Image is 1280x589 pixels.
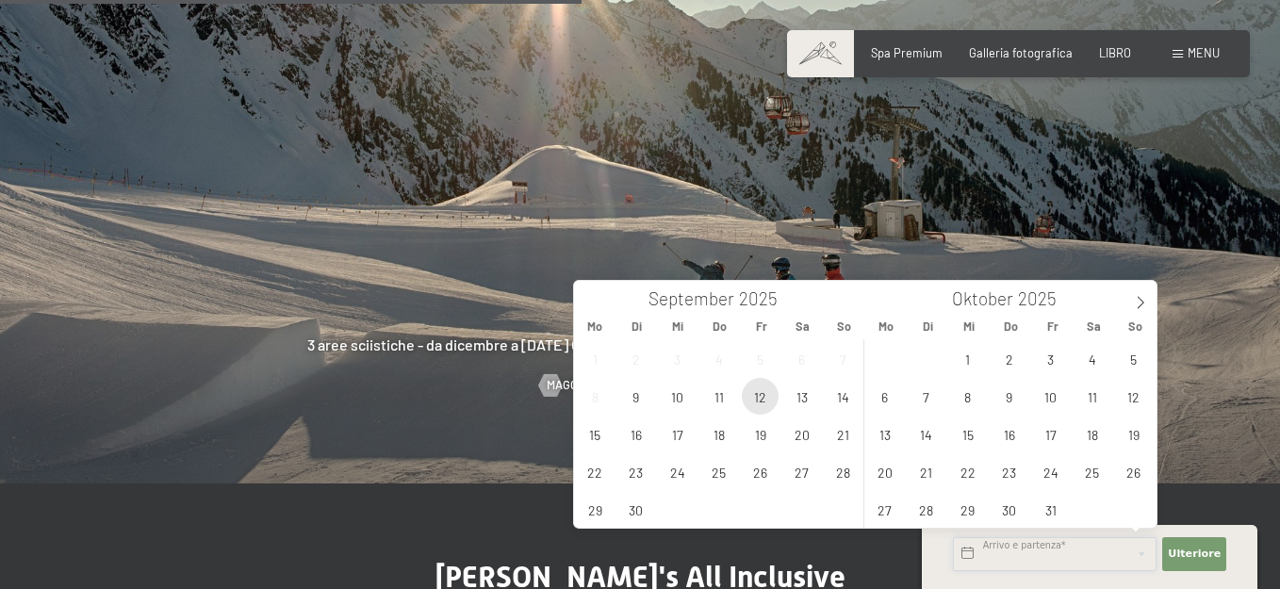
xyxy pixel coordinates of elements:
span: Di [907,320,948,333]
span: September 6, 2025 [783,340,820,377]
span: September 13, 2025 [783,378,820,415]
a: Spa Premium [871,45,943,60]
span: September 29, 2025 [577,491,614,528]
span: Oktober 17, 2025 [1032,416,1069,452]
font: Maggiori informazioni su questo [547,377,742,392]
span: Oktober 15, 2025 [949,416,986,452]
span: Oktober 5, 2025 [1115,340,1152,377]
span: September 26, 2025 [742,453,779,490]
span: September 16, 2025 [617,416,654,452]
input: Year [734,287,796,309]
span: So [824,320,865,333]
span: September 1, 2025 [577,340,614,377]
span: Oktober 21, 2025 [908,453,944,490]
span: Mo [574,320,615,333]
span: Oktober 26, 2025 [1115,453,1152,490]
span: Oktober 20, 2025 [866,453,903,490]
span: Oktober 3, 2025 [1032,340,1069,377]
span: Oktober 22, 2025 [949,453,986,490]
span: Oktober 1, 2025 [949,340,986,377]
span: Oktober 23, 2025 [991,453,1027,490]
span: Oktober 6, 2025 [866,378,903,415]
span: Mo [865,320,907,333]
span: September 10, 2025 [659,378,696,415]
span: September 2, 2025 [617,340,654,377]
span: Sa [1074,320,1115,333]
span: September 28, 2025 [825,453,862,490]
span: September 4, 2025 [700,340,737,377]
span: September 22, 2025 [577,453,614,490]
span: Fr [741,320,782,333]
span: September 8, 2025 [577,378,614,415]
span: September 24, 2025 [659,453,696,490]
span: Oktober 2, 2025 [991,340,1027,377]
span: Fr [1032,320,1074,333]
span: September 23, 2025 [617,453,654,490]
span: September 19, 2025 [742,416,779,452]
span: Do [698,320,740,333]
span: Oktober 16, 2025 [991,416,1027,452]
span: September 14, 2025 [825,378,862,415]
span: Oktober 27, 2025 [866,491,903,528]
span: Do [990,320,1031,333]
span: Oktober 14, 2025 [908,416,944,452]
span: Oktober [952,290,1013,308]
span: Oktober 4, 2025 [1074,340,1110,377]
font: menu [1188,45,1220,60]
a: LIBRO [1099,45,1131,60]
span: September 18, 2025 [700,416,737,452]
span: Oktober 8, 2025 [949,378,986,415]
span: September 30, 2025 [617,491,654,528]
span: September 11, 2025 [700,378,737,415]
span: September 27, 2025 [783,453,820,490]
span: September 12, 2025 [742,378,779,415]
span: Oktober 12, 2025 [1115,378,1152,415]
span: Sa [782,320,824,333]
span: September 21, 2025 [825,416,862,452]
span: Oktober 18, 2025 [1074,416,1110,452]
font: Ulteriore [1168,548,1221,560]
span: Oktober 29, 2025 [949,491,986,528]
button: Ulteriore [1162,537,1226,571]
span: Oktober 24, 2025 [1032,453,1069,490]
span: September 9, 2025 [617,378,654,415]
span: Oktober 13, 2025 [866,416,903,452]
span: Di [615,320,657,333]
input: Year [1013,287,1075,309]
span: Mi [657,320,698,333]
span: Mi [948,320,990,333]
span: Oktober 30, 2025 [991,491,1027,528]
a: Galleria fotografica [969,45,1073,60]
span: Oktober 19, 2025 [1115,416,1152,452]
span: September [648,290,734,308]
span: September 17, 2025 [659,416,696,452]
span: Oktober 31, 2025 [1032,491,1069,528]
span: September 5, 2025 [742,340,779,377]
span: Oktober 25, 2025 [1074,453,1110,490]
span: September 3, 2025 [659,340,696,377]
span: Oktober 11, 2025 [1074,378,1110,415]
a: Maggiori informazioni su questo [539,377,742,394]
span: Oktober 7, 2025 [908,378,944,415]
span: September 20, 2025 [783,416,820,452]
span: September 25, 2025 [700,453,737,490]
span: Oktober 10, 2025 [1032,378,1069,415]
span: Oktober 28, 2025 [908,491,944,528]
span: Oktober 9, 2025 [991,378,1027,415]
span: So [1115,320,1157,333]
span: September 15, 2025 [577,416,614,452]
span: September 7, 2025 [825,340,862,377]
